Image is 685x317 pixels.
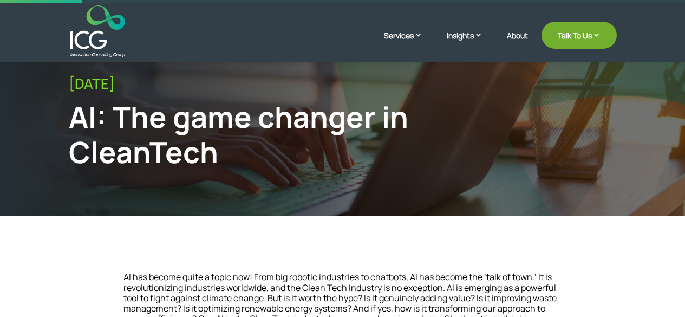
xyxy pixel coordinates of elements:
[507,31,528,57] a: About
[542,22,617,49] a: Talk To Us
[384,30,433,57] a: Services
[70,5,125,57] img: ICG
[69,99,491,170] div: AI: The game changer in CleanTech
[69,75,617,92] div: [DATE]
[447,30,493,57] a: Insights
